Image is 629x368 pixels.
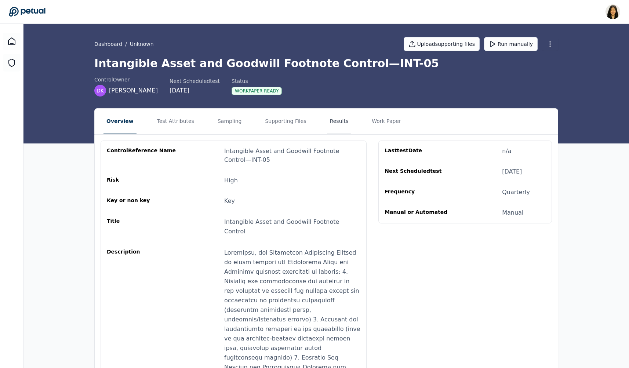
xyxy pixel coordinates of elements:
[224,218,339,235] span: Intangible Asset and Goodwill Footnote Control
[606,4,620,19] img: Renee Park
[107,147,177,164] div: control Reference Name
[103,109,137,134] button: Overview
[502,208,523,217] div: Manual
[94,40,122,48] a: Dashboard
[3,33,21,50] a: Dashboard
[262,109,309,134] button: Supporting Files
[97,87,104,94] span: DK
[154,109,197,134] button: Test Attributes
[130,40,154,48] button: Unknown
[107,197,177,205] div: Key or non key
[385,208,455,217] div: Manual or Automated
[404,37,480,51] button: Uploadsupporting files
[9,7,46,17] a: Go to Dashboard
[215,109,245,134] button: Sampling
[232,87,282,95] div: Workpaper Ready
[107,217,177,236] div: Title
[385,188,455,197] div: Frequency
[170,86,220,95] div: [DATE]
[107,176,177,185] div: Risk
[327,109,352,134] button: Results
[170,77,220,85] div: Next Scheduled test
[3,54,21,72] a: SOC
[385,167,455,176] div: Next Scheduled test
[484,37,538,51] button: Run manually
[94,40,154,48] div: /
[232,77,282,85] div: Status
[502,167,522,176] div: [DATE]
[109,86,158,95] span: [PERSON_NAME]
[224,197,235,205] div: Key
[369,109,404,134] button: Work Paper
[95,109,558,134] nav: Tabs
[94,57,558,70] h1: Intangible Asset and Goodwill Footnote Control — INT-05
[224,176,238,185] div: High
[385,147,455,156] div: Last test Date
[224,147,360,164] div: Intangible Asset and Goodwill Footnote Control — INT-05
[94,76,158,83] div: control Owner
[502,147,511,156] div: n/a
[502,188,530,197] div: Quarterly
